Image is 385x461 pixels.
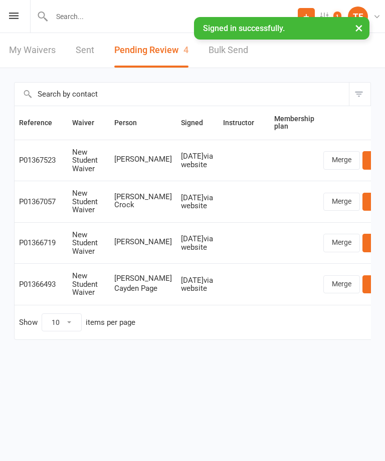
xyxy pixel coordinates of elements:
[49,10,298,24] input: Search...
[19,239,63,247] div: P01366719
[348,7,368,27] div: TF
[323,151,360,169] a: Merge
[86,318,135,327] div: items per page
[181,194,214,210] div: [DATE] via website
[9,33,56,68] a: My Waivers
[350,17,368,39] button: ×
[114,193,172,209] span: [PERSON_NAME] Crock
[270,106,319,140] th: Membership plan
[19,117,63,129] button: Reference
[19,156,63,165] div: P01367523
[19,119,63,127] span: Reference
[114,119,148,127] span: Person
[72,117,105,129] button: Waiver
[114,33,188,68] button: Pending Review4
[72,272,105,297] div: New Student Waiver
[19,280,63,289] div: P01366493
[114,155,172,164] span: [PERSON_NAME]
[183,45,188,55] span: 4
[114,117,148,129] button: Person
[223,117,265,129] button: Instructor
[181,276,214,293] div: [DATE] via website
[72,119,105,127] span: Waiver
[15,83,349,106] input: Search by contact
[181,117,214,129] button: Signed
[76,33,94,68] a: Sent
[181,152,214,169] div: [DATE] via website
[323,275,360,293] a: Merge
[333,12,341,22] span: 1
[203,24,285,33] span: Signed in successfully.
[72,189,105,214] div: New Student Waiver
[114,284,172,293] span: Cayden Page
[223,119,265,127] span: Instructor
[323,193,360,211] a: Merge
[181,235,214,251] div: [DATE] via website
[114,238,172,246] span: [PERSON_NAME]
[209,33,248,68] a: Bulk Send
[19,198,63,206] div: P01367057
[181,119,214,127] span: Signed
[114,274,172,283] span: [PERSON_NAME]
[323,234,360,252] a: Merge
[72,148,105,173] div: New Student Waiver
[19,313,135,331] div: Show
[72,231,105,256] div: New Student Waiver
